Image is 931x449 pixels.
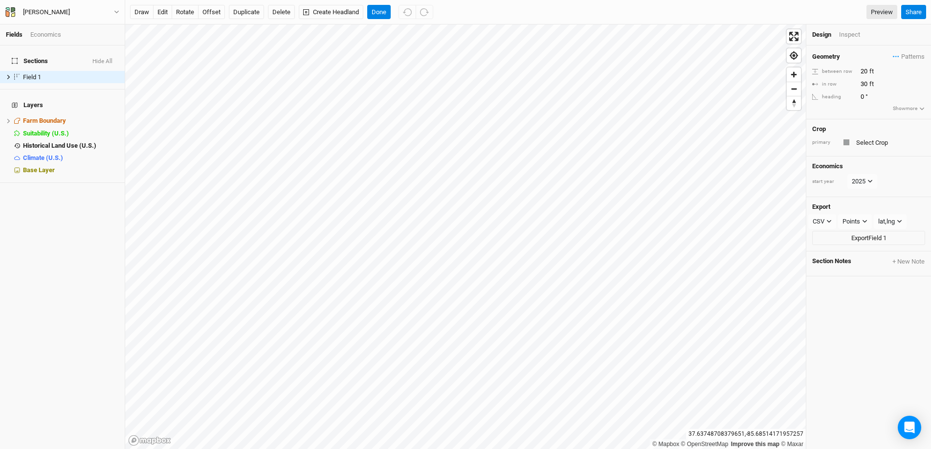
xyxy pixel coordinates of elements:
[23,117,119,125] div: Farm Boundary
[681,441,729,448] a: OpenStreetMap
[12,57,48,65] span: Sections
[23,7,70,17] div: [PERSON_NAME]
[652,441,679,448] a: Mapbox
[6,31,22,38] a: Fields
[125,24,806,449] canvas: Map
[23,7,70,17] div: Cody Gibbons
[30,30,61,39] div: Economics
[416,5,433,20] button: Redo (^Z)
[812,139,837,146] div: primary
[812,53,840,61] h4: Geometry
[812,125,826,133] h4: Crop
[787,29,801,44] button: Enter fullscreen
[812,203,925,211] h4: Export
[23,117,66,124] span: Farm Boundary
[893,52,925,62] span: Patterns
[787,48,801,63] button: Find my location
[812,68,855,75] div: between row
[198,5,225,20] button: offset
[23,166,55,174] span: Base Layer
[23,130,119,137] div: Suitability (U.S.)
[23,142,119,150] div: Historical Land Use (U.S.)
[866,5,897,20] a: Preview
[901,5,926,20] button: Share
[23,154,63,161] span: Climate (U.S.)
[268,5,295,20] button: Delete
[812,30,831,39] div: Design
[898,416,921,439] div: Open Intercom Messenger
[838,214,872,229] button: Points
[787,96,801,110] button: Reset bearing to north
[812,81,855,88] div: in row
[874,214,907,229] button: lat,lng
[812,178,846,185] div: start year
[813,217,824,226] div: CSV
[853,136,925,148] input: Select Crop
[686,429,806,439] div: 37.63748708379651 , -85.68514171957257
[839,30,874,39] div: Inspect
[878,217,895,226] div: lat,lng
[812,231,925,246] button: ExportField 1
[92,58,113,65] button: Hide All
[172,5,199,20] button: rotate
[5,7,120,18] button: [PERSON_NAME]
[812,93,855,101] div: heading
[23,130,69,137] span: Suitability (U.S.)
[781,441,803,448] a: Maxar
[6,95,119,115] h4: Layers
[153,5,172,20] button: edit
[23,154,119,162] div: Climate (U.S.)
[787,82,801,96] button: Zoom out
[892,104,925,113] button: Showmore
[812,257,851,266] span: Section Notes
[787,67,801,82] button: Zoom in
[399,5,416,20] button: Undo (^z)
[842,217,860,226] div: Points
[731,441,779,448] a: Improve this map
[892,51,925,62] button: Patterns
[23,142,96,149] span: Historical Land Use (U.S.)
[23,73,119,81] div: Field 1
[367,5,391,20] button: Done
[299,5,363,20] button: Create Headland
[847,174,877,189] button: 2025
[128,435,171,446] a: Mapbox logo
[808,214,836,229] button: CSV
[23,166,119,174] div: Base Layer
[23,73,41,81] span: Field 1
[812,162,925,170] h4: Economics
[892,257,925,266] button: + New Note
[229,5,264,20] button: Duplicate
[130,5,154,20] button: draw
